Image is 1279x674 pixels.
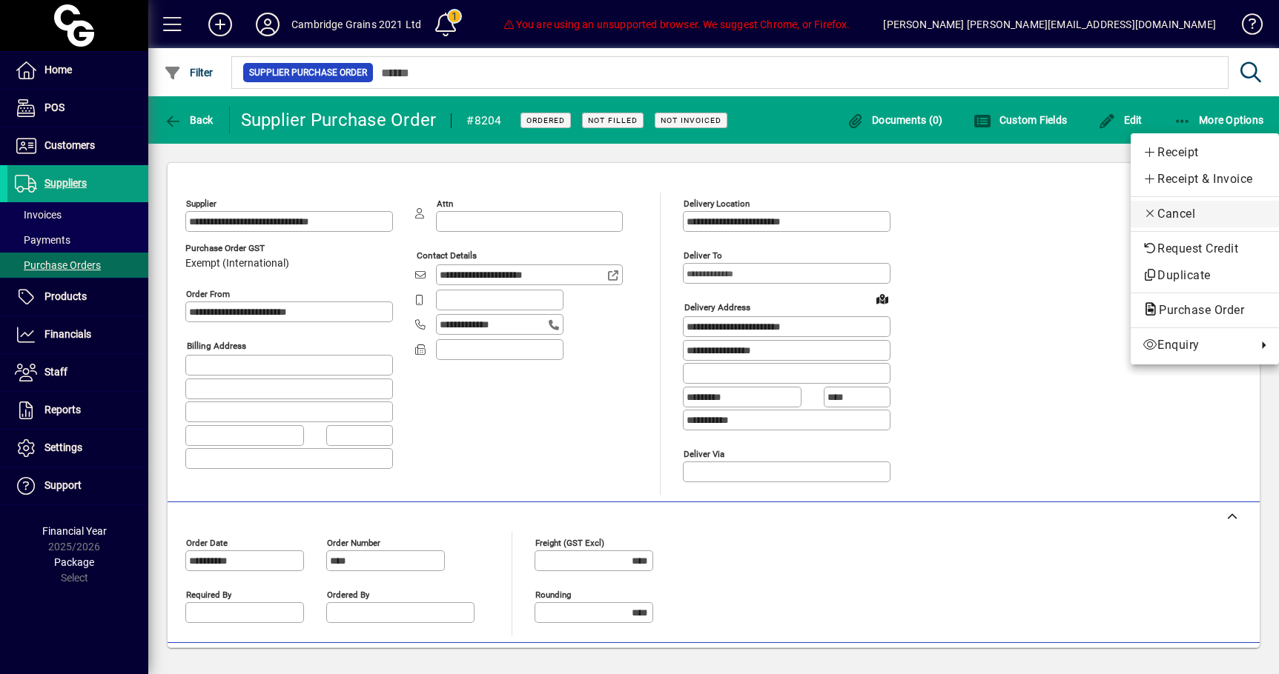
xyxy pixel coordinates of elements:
[1143,267,1267,284] span: Duplicate
[1143,170,1267,188] span: Receipt & Invoice
[1143,144,1267,161] span: Receipt
[1143,205,1267,223] span: Cancel
[1143,240,1267,258] span: Request Credit
[1143,336,1249,354] span: Enquiry
[1143,303,1252,317] span: Purchase Order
